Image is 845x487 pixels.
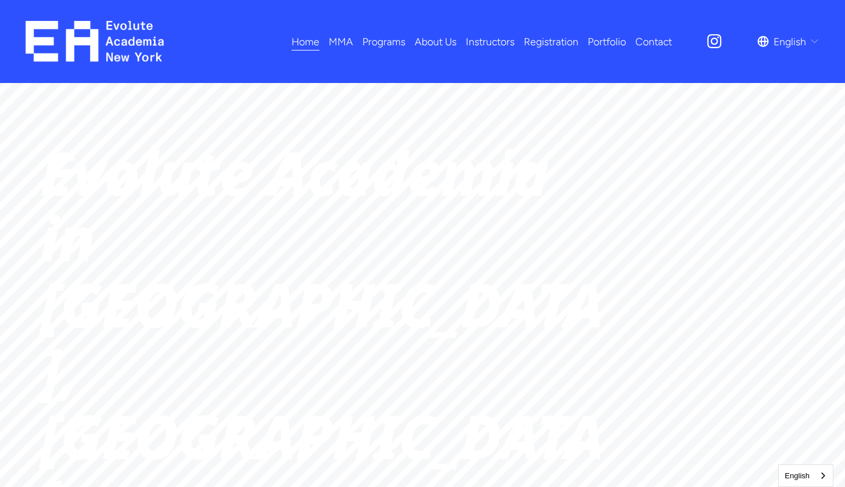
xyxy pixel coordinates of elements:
[329,33,353,51] span: MMA
[757,31,820,52] div: language picker
[362,31,405,52] a: folder dropdown
[635,31,672,52] a: Contact
[362,33,405,51] span: Programs
[778,464,833,487] aside: Language selected: English
[706,33,723,50] a: Instagram
[466,31,515,52] a: Instructors
[774,33,806,51] span: English
[779,465,833,486] a: English
[292,31,319,52] a: Home
[415,31,456,52] a: About Us
[26,21,164,62] img: EA
[329,31,353,52] a: folder dropdown
[524,31,578,52] a: Registration
[588,31,626,52] a: Portfolio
